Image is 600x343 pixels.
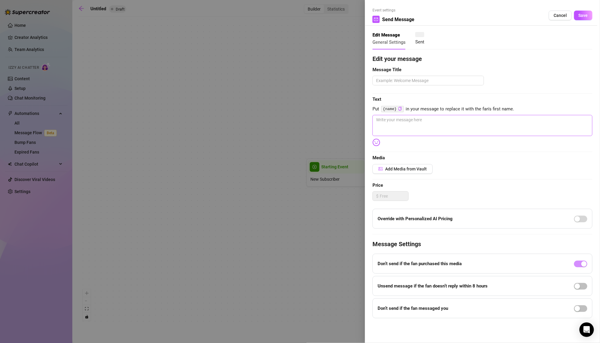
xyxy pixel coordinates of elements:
[372,55,422,62] strong: Edit your message
[415,39,424,45] span: Sent
[372,164,433,174] button: Add Media from Vault
[372,240,592,248] h4: Message Settings
[382,16,414,23] span: Send Message
[379,167,383,171] span: picture
[378,216,453,221] strong: Override with Personalized AI Pricing
[579,13,588,18] span: Save
[378,306,448,311] strong: Don’t send if the fan messaged you
[378,261,462,266] strong: Don’t send if the fan purchased this media
[372,138,380,146] img: svg%3e
[554,13,567,18] span: Cancel
[372,183,383,188] strong: Price
[398,107,402,111] span: copy
[372,40,406,45] span: General Settings
[574,11,592,20] button: Save
[398,107,402,111] button: Click to Copy
[372,67,401,72] strong: Message Title
[580,322,594,337] div: Open Intercom Messenger
[372,8,414,13] span: Event settings
[372,97,381,102] strong: Text
[378,283,488,289] strong: Unsend message if the fan doesn’t reply within 8 hours
[372,32,400,38] strong: Edit Message
[381,106,404,112] code: {name}
[372,155,385,160] strong: Media
[380,192,408,201] input: Free
[385,167,427,171] span: Add Media from Vault
[374,17,378,21] span: mail
[372,106,592,113] span: Put in your message to replace it with the fan's first name.
[549,11,572,20] button: Cancel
